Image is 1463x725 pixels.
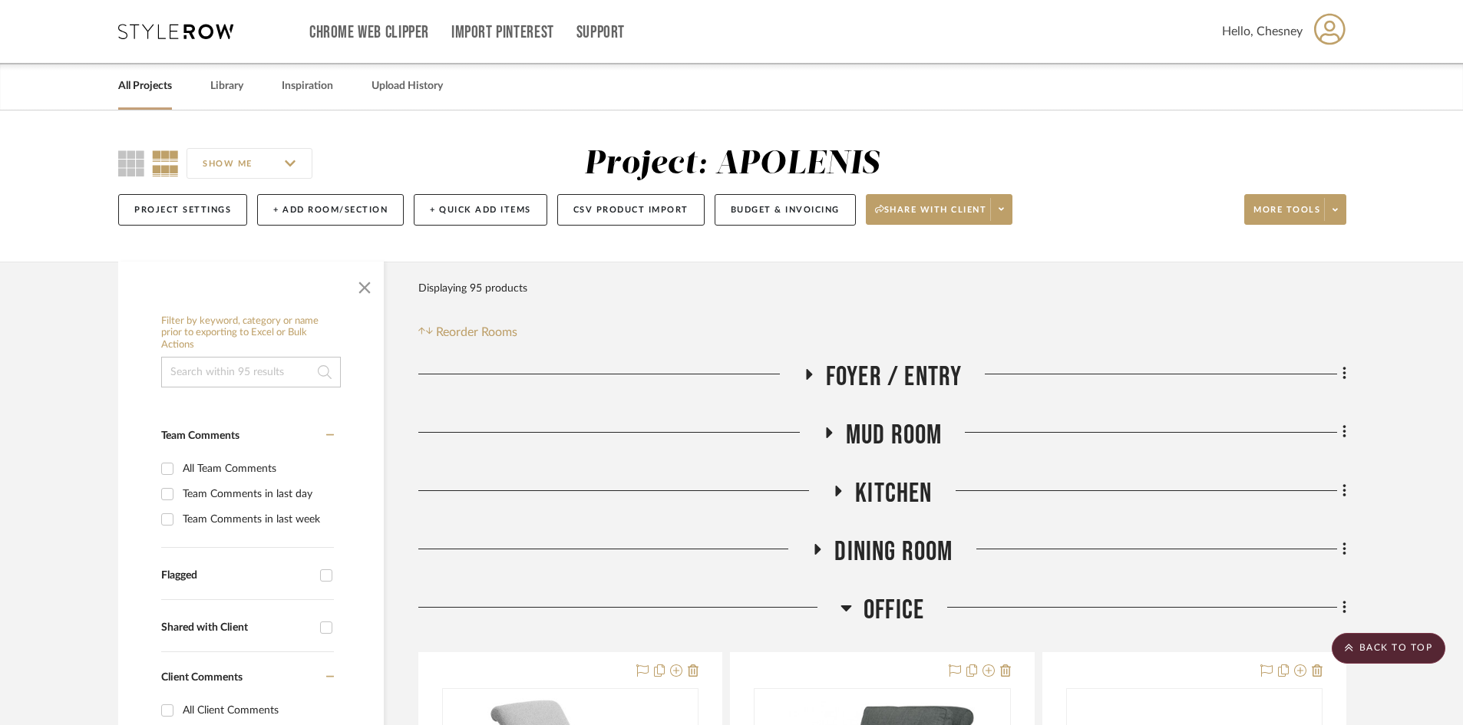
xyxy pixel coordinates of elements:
[118,76,172,97] a: All Projects
[557,194,705,226] button: CSV Product Import
[864,594,924,627] span: Office
[161,569,312,582] div: Flagged
[161,621,312,634] div: Shared with Client
[309,26,429,39] a: Chrome Web Clipper
[1332,633,1445,664] scroll-to-top-button: BACK TO TOP
[183,507,330,532] div: Team Comments in last week
[161,315,341,351] h6: Filter by keyword, category or name prior to exporting to Excel or Bulk Actions
[875,204,987,227] span: Share with client
[584,148,880,180] div: Project: APOLENIS
[826,361,963,394] span: Foyer / Entry
[418,323,517,341] button: Reorder Rooms
[846,419,943,452] span: Mud Room
[161,430,239,441] span: Team Comments
[418,273,527,304] div: Displaying 95 products
[834,536,953,568] span: Dining Room
[855,477,932,510] span: Kitchen
[576,26,625,39] a: Support
[414,194,547,226] button: + Quick Add Items
[1222,22,1303,41] span: Hello, Chesney
[161,357,341,387] input: Search within 95 results
[210,76,243,97] a: Library
[183,482,330,506] div: Team Comments in last day
[183,698,330,723] div: All Client Comments
[257,194,404,226] button: + Add Room/Section
[282,76,333,97] a: Inspiration
[118,194,247,226] button: Project Settings
[715,194,856,226] button: Budget & Invoicing
[866,194,1013,225] button: Share with client
[436,323,517,341] span: Reorder Rooms
[161,672,243,683] span: Client Comments
[1244,194,1346,225] button: More tools
[349,269,380,300] button: Close
[1253,204,1320,227] span: More tools
[183,456,330,481] div: All Team Comments
[372,76,443,97] a: Upload History
[451,26,554,39] a: Import Pinterest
